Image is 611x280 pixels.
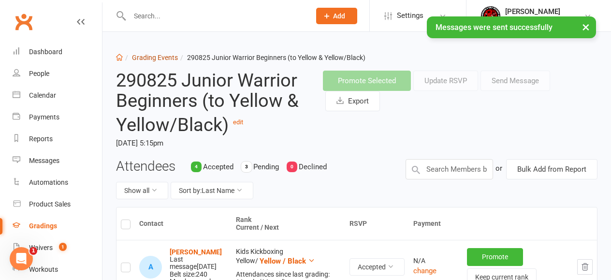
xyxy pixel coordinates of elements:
[495,159,502,177] div: or
[13,106,102,128] a: Payments
[13,63,102,85] a: People
[241,162,252,172] div: 3
[349,258,405,276] button: Accepted
[413,265,436,277] button: change
[481,6,500,26] img: thumb_image1552605535.png
[260,255,315,267] button: Yellow / Black
[506,159,597,179] button: Bulk Add from Report
[29,135,53,143] div: Reports
[505,16,560,25] div: Fife Kickboxing
[132,54,178,61] a: Grading Events
[178,52,365,63] li: 290825 Junior Warrior Beginners (to Yellow & Yellow/Black)
[29,91,56,99] div: Calendar
[397,5,423,27] span: Settings
[12,10,36,34] a: Clubworx
[13,193,102,215] a: Product Sales
[577,16,595,37] button: ×
[13,237,102,259] a: Waivers 1
[325,91,380,111] button: Export
[59,243,67,251] span: 1
[10,247,33,270] iframe: Intercom live chat
[13,128,102,150] a: Reports
[29,265,58,273] div: Workouts
[127,9,304,23] input: Search...
[135,207,232,240] th: Contact
[116,159,175,174] h3: Attendees
[29,48,62,56] div: Dashboard
[260,257,306,265] span: Yellow / Black
[13,41,102,63] a: Dashboard
[170,256,227,271] div: Last message [DATE]
[406,159,494,179] input: Search Members by name
[116,71,308,135] h2: 290825 Junior Warrior Beginners (to Yellow & Yellow/Black)
[299,162,327,171] span: Declined
[316,8,357,24] button: Add
[191,162,202,172] div: 4
[13,150,102,172] a: Messages
[233,118,243,126] a: edit
[333,12,345,20] span: Add
[29,113,59,121] div: Payments
[116,135,308,151] time: [DATE] 5:15pm
[29,70,49,77] div: People
[467,248,523,265] button: Promote
[413,257,458,265] div: N/A
[345,207,409,240] th: RSVP
[203,162,233,171] span: Accepted
[29,178,68,186] div: Automations
[409,207,597,240] th: Payment
[232,207,345,240] th: Rank Current / Next
[29,247,37,255] span: 1
[253,162,279,171] span: Pending
[427,16,596,38] div: Messages were sent successfully
[139,256,162,279] div: Alfie Auld
[29,244,53,251] div: Waivers
[29,200,71,208] div: Product Sales
[13,85,102,106] a: Calendar
[505,7,560,16] div: [PERSON_NAME]
[13,172,102,193] a: Automations
[29,157,59,164] div: Messages
[170,248,222,256] a: [PERSON_NAME]
[116,182,168,199] button: Show all
[287,162,297,172] div: 0
[29,222,57,230] div: Gradings
[13,215,102,237] a: Gradings
[171,182,253,199] button: Sort by:Last Name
